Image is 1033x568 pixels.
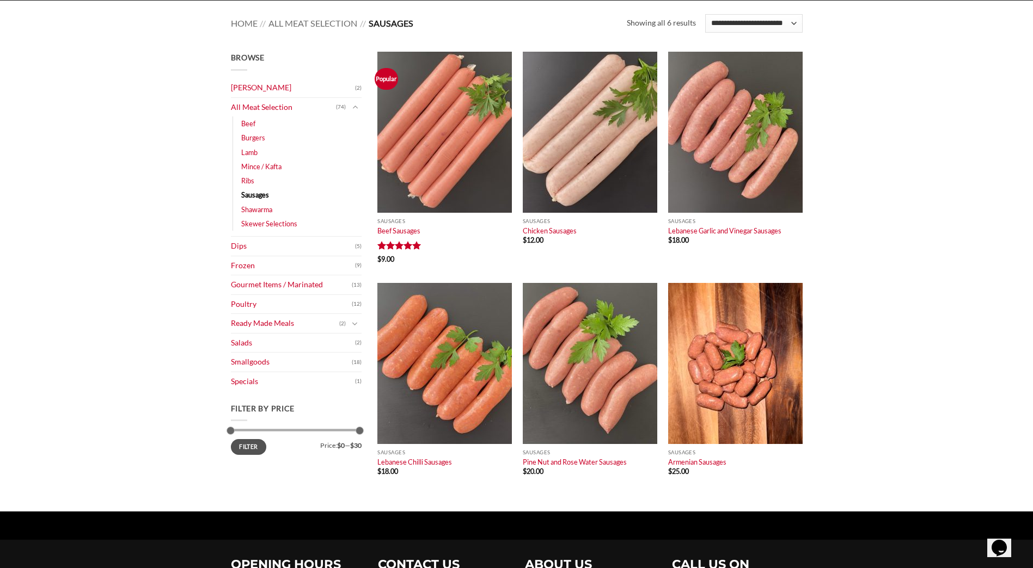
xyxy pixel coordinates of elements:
[523,458,627,466] a: Pine Nut and Rose Water Sausages
[231,439,362,449] div: Price: —
[241,116,255,131] a: Beef
[355,80,362,96] span: (2)
[349,318,362,330] button: Toggle
[377,255,394,263] bdi: 9.00
[352,296,362,312] span: (12)
[668,467,689,476] bdi: 25.00
[231,334,355,353] a: Salads
[349,101,362,113] button: Toggle
[987,524,1022,557] iframe: chat widget
[231,314,339,333] a: Ready Made Meals
[523,226,577,235] a: Chicken Sausages
[231,372,355,391] a: Specials
[668,236,672,244] span: $
[231,237,355,256] a: Dips
[231,295,352,314] a: Poultry
[241,188,269,202] a: Sausages
[668,52,803,213] img: Lebanese Garlic and Vinegar Sausages
[377,218,512,224] p: Sausages
[523,467,527,476] span: $
[355,335,362,351] span: (2)
[668,226,781,235] a: Lebanese Garlic and Vinegar Sausages
[377,283,512,444] img: Lebanese-Chilli-Sausages (per 1Kg)
[355,238,362,255] span: (5)
[377,255,381,263] span: $
[231,275,352,294] a: Gourmet Items / Marinated
[231,18,258,28] a: Home
[523,283,657,444] img: Pine Nut and Rose Water Sausages
[377,467,398,476] bdi: 18.00
[523,52,657,213] img: Chicken-Sausages
[668,218,803,224] p: Sausages
[241,159,282,174] a: Mince / Kafta
[231,78,355,97] a: [PERSON_NAME]
[377,458,452,466] a: Lebanese Chilli Sausages
[241,131,265,145] a: Burgers
[523,218,657,224] p: Sausages
[377,449,512,455] p: Sausages
[523,236,543,244] bdi: 12.00
[231,404,295,413] span: Filter by price
[668,467,672,476] span: $
[352,354,362,371] span: (18)
[705,14,802,33] select: Shop order
[355,257,362,274] span: (9)
[231,439,267,454] button: Filter
[360,18,366,28] span: //
[336,99,346,115] span: (74)
[668,458,726,466] a: Armenian Sausages
[337,441,345,449] span: $0
[377,226,420,235] a: Beef Sausages
[377,52,512,213] img: Beef Sausages
[377,241,421,251] div: Rated 5 out of 5
[241,174,254,188] a: Ribs
[241,202,272,217] a: Shawarma
[241,145,258,159] a: Lamb
[523,236,527,244] span: $
[231,256,355,275] a: Frozen
[231,353,352,372] a: Smallgoods
[350,441,362,449] span: $30
[231,98,336,117] a: All Meat Selection
[627,17,696,29] p: Showing all 6 results
[241,217,297,231] a: Skewer Selections
[668,236,689,244] bdi: 18.00
[355,373,362,390] span: (1)
[523,449,657,455] p: Sausages
[668,449,803,455] p: Sausages
[339,316,346,332] span: (2)
[352,277,362,293] span: (13)
[268,18,357,28] a: All Meat Selection
[369,18,413,28] span: Sausages
[260,18,266,28] span: //
[231,53,265,62] span: Browse
[523,467,543,476] bdi: 20.00
[377,241,421,254] span: Rated out of 5
[377,467,381,476] span: $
